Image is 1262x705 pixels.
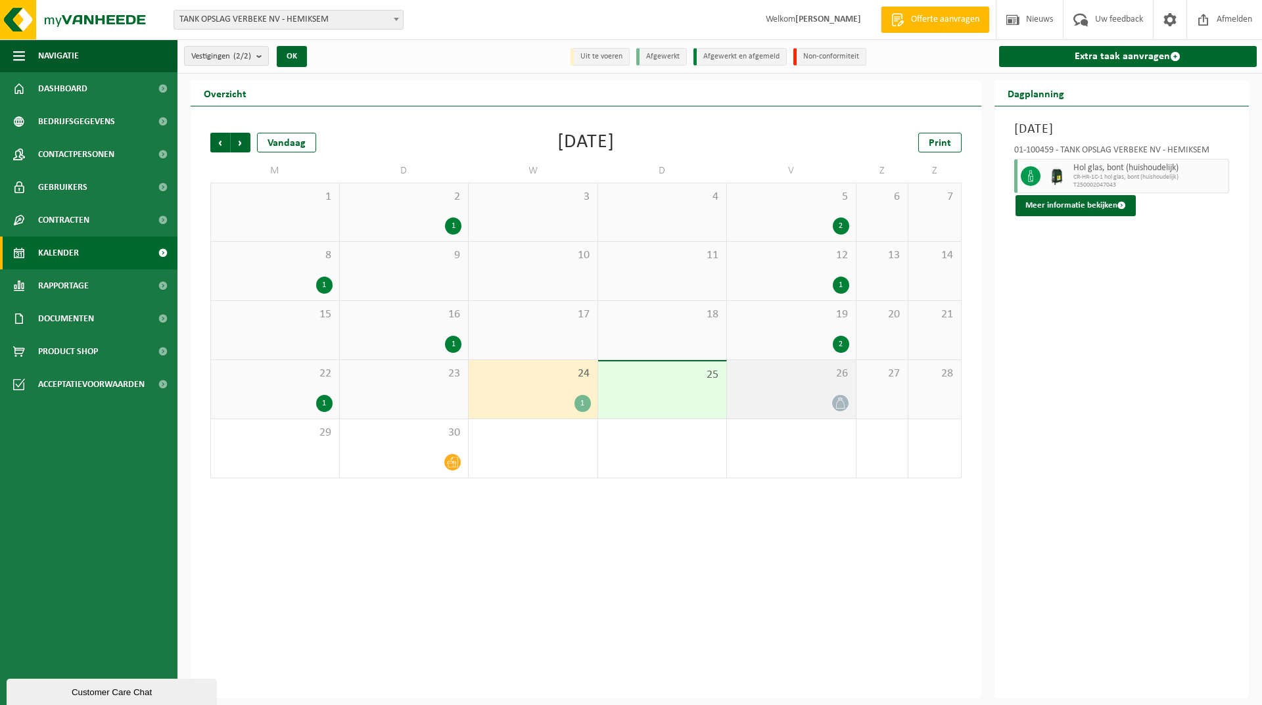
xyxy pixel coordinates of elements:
[915,190,954,204] span: 7
[475,307,591,322] span: 17
[605,307,720,322] span: 18
[915,307,954,322] span: 21
[475,367,591,381] span: 24
[445,217,461,235] div: 1
[908,13,983,26] span: Offerte aanvragen
[833,217,849,235] div: 2
[210,159,340,183] td: M
[863,307,902,322] span: 20
[1073,173,1226,181] span: CR-HR-1C-1 hol glas, bont (huishoudelijk)
[557,133,615,152] div: [DATE]
[218,307,333,322] span: 15
[727,159,856,183] td: V
[918,133,962,152] a: Print
[734,190,849,204] span: 5
[469,159,598,183] td: W
[218,190,333,204] span: 1
[571,48,630,66] li: Uit te voeren
[277,46,307,67] button: OK
[1073,163,1226,173] span: Hol glas, bont (huishoudelijk)
[38,269,89,302] span: Rapportage
[38,138,114,171] span: Contactpersonen
[795,14,861,24] strong: [PERSON_NAME]
[38,39,79,72] span: Navigatie
[915,367,954,381] span: 28
[346,248,462,263] span: 9
[734,248,849,263] span: 12
[574,395,591,412] div: 1
[605,368,720,382] span: 25
[346,426,462,440] span: 30
[257,133,316,152] div: Vandaag
[218,248,333,263] span: 8
[833,277,849,294] div: 1
[833,336,849,353] div: 2
[218,426,333,440] span: 29
[174,10,404,30] span: TANK OPSLAG VERBEKE NV - HEMIKSEM
[174,11,403,29] span: TANK OPSLAG VERBEKE NV - HEMIKSEM
[38,204,89,237] span: Contracten
[793,48,866,66] li: Non-conformiteit
[1073,181,1226,189] span: T250002047043
[598,159,728,183] td: D
[445,336,461,353] div: 1
[605,190,720,204] span: 4
[863,248,902,263] span: 13
[38,72,87,105] span: Dashboard
[191,47,251,66] span: Vestigingen
[475,248,591,263] span: 10
[881,7,989,33] a: Offerte aanvragen
[475,190,591,204] span: 3
[605,248,720,263] span: 11
[38,171,87,204] span: Gebruikers
[908,159,961,183] td: Z
[1016,195,1136,216] button: Meer informatie bekijken
[856,159,909,183] td: Z
[210,133,230,152] span: Vorige
[1014,120,1230,139] h3: [DATE]
[929,138,951,148] span: Print
[999,46,1257,67] a: Extra taak aanvragen
[734,367,849,381] span: 26
[38,105,115,138] span: Bedrijfsgegevens
[38,302,94,335] span: Documenten
[184,46,269,66] button: Vestigingen(2/2)
[693,48,787,66] li: Afgewerkt en afgemeld
[346,190,462,204] span: 2
[636,48,687,66] li: Afgewerkt
[915,248,954,263] span: 14
[863,367,902,381] span: 27
[316,395,333,412] div: 1
[7,676,220,705] iframe: chat widget
[346,367,462,381] span: 23
[38,368,145,401] span: Acceptatievoorwaarden
[346,307,462,322] span: 16
[863,190,902,204] span: 6
[233,52,251,60] count: (2/2)
[231,133,250,152] span: Volgende
[1047,166,1067,186] img: CR-HR-1C-1000-PES-01
[38,335,98,368] span: Product Shop
[38,237,79,269] span: Kalender
[191,80,260,106] h2: Overzicht
[218,367,333,381] span: 22
[1014,146,1230,159] div: 01-100459 - TANK OPSLAG VERBEKE NV - HEMIKSEM
[734,307,849,322] span: 19
[340,159,469,183] td: D
[316,277,333,294] div: 1
[994,80,1077,106] h2: Dagplanning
